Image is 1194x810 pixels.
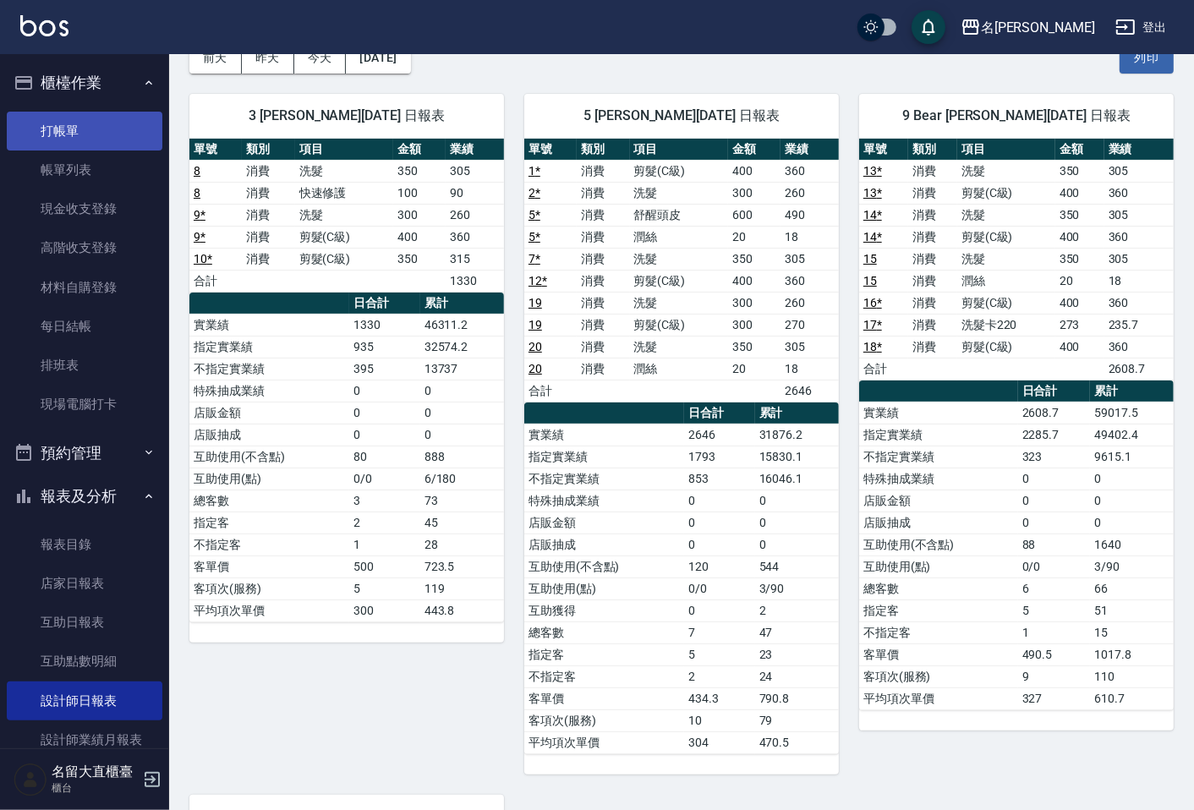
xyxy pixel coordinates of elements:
[1109,12,1174,43] button: 登出
[728,226,780,248] td: 20
[780,292,839,314] td: 260
[728,160,780,182] td: 400
[7,61,162,105] button: 櫃檯作業
[780,358,839,380] td: 18
[859,534,1018,556] td: 互助使用(不含點)
[859,424,1018,446] td: 指定實業績
[52,763,138,780] h5: 名留大直櫃臺
[242,204,294,226] td: 消費
[7,346,162,385] a: 排班表
[242,139,294,161] th: 類別
[755,621,839,643] td: 47
[577,292,629,314] td: 消費
[7,385,162,424] a: 現場電腦打卡
[189,42,242,74] button: 前天
[524,139,839,402] table: a dense table
[295,139,393,161] th: 項目
[908,139,957,161] th: 類別
[524,577,684,599] td: 互助使用(點)
[780,336,839,358] td: 305
[728,270,780,292] td: 400
[859,556,1018,577] td: 互助使用(點)
[189,490,349,512] td: 總客數
[1090,665,1173,687] td: 110
[295,204,393,226] td: 洗髮
[684,687,754,709] td: 434.3
[295,226,393,248] td: 剪髮(C級)
[859,139,1174,380] table: a dense table
[446,248,504,270] td: 315
[684,599,754,621] td: 0
[7,431,162,475] button: 預約管理
[908,336,957,358] td: 消費
[420,336,504,358] td: 32574.2
[780,248,839,270] td: 305
[420,380,504,402] td: 0
[577,314,629,336] td: 消費
[859,380,1174,710] table: a dense table
[7,642,162,681] a: 互助點數明細
[1055,160,1104,182] td: 350
[294,42,347,74] button: 今天
[393,160,446,182] td: 350
[189,336,349,358] td: 指定實業績
[577,160,629,182] td: 消費
[7,307,162,346] a: 每日結帳
[1018,424,1091,446] td: 2285.7
[545,107,819,124] span: 5 [PERSON_NAME][DATE] 日報表
[957,314,1055,336] td: 洗髮卡220
[755,731,839,753] td: 470.5
[14,763,47,796] img: Person
[728,204,780,226] td: 600
[755,709,839,731] td: 79
[1104,139,1174,161] th: 業績
[859,665,1018,687] td: 客項次(服務)
[684,446,754,468] td: 1793
[529,296,542,309] a: 19
[755,556,839,577] td: 544
[1104,204,1174,226] td: 305
[524,402,839,754] table: a dense table
[630,314,728,336] td: 剪髮(C級)
[630,270,728,292] td: 剪髮(C級)
[859,643,1018,665] td: 客單價
[189,468,349,490] td: 互助使用(點)
[954,10,1102,45] button: 名[PERSON_NAME]
[524,643,684,665] td: 指定客
[1090,402,1173,424] td: 59017.5
[524,512,684,534] td: 店販金額
[1018,402,1091,424] td: 2608.7
[957,182,1055,204] td: 剪髮(C級)
[7,189,162,228] a: 現金收支登錄
[728,314,780,336] td: 300
[755,424,839,446] td: 31876.2
[1104,358,1174,380] td: 2608.7
[684,424,754,446] td: 2646
[780,139,839,161] th: 業績
[52,780,138,796] p: 櫃台
[242,160,294,182] td: 消費
[684,731,754,753] td: 304
[446,139,504,161] th: 業績
[349,314,419,336] td: 1330
[393,182,446,204] td: 100
[1090,490,1173,512] td: 0
[7,564,162,603] a: 店家日報表
[189,534,349,556] td: 不指定客
[420,293,504,315] th: 累計
[630,248,728,270] td: 洗髮
[7,228,162,267] a: 高階收支登錄
[349,424,419,446] td: 0
[393,139,446,161] th: 金額
[908,226,957,248] td: 消費
[859,490,1018,512] td: 店販金額
[1104,182,1174,204] td: 360
[7,720,162,759] a: 設計師業績月報表
[349,577,419,599] td: 5
[755,446,839,468] td: 15830.1
[859,577,1018,599] td: 總客數
[524,709,684,731] td: 客項次(服務)
[859,139,908,161] th: 單號
[524,687,684,709] td: 客單價
[1090,599,1173,621] td: 51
